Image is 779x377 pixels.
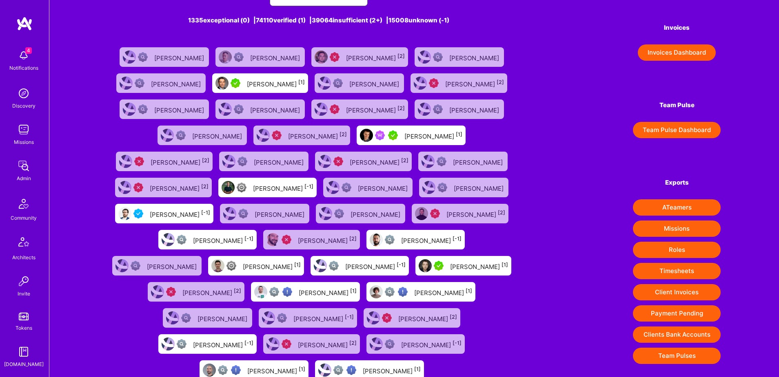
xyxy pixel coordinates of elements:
img: User Avatar [314,259,327,272]
img: Not fully vetted [385,339,395,349]
img: User Avatar [161,129,174,142]
img: User Avatar [266,233,280,246]
sup: [-1] [304,183,313,190]
img: User Avatar [115,259,129,272]
button: Clients Bank Accounts [633,326,721,343]
img: A.Teamer in Residence [231,78,240,88]
a: User AvatarNot Scrubbed[PERSON_NAME] [113,70,209,96]
a: User AvatarA.Teamer in Residence[PERSON_NAME][1] [412,253,515,279]
div: [PERSON_NAME] [298,339,357,349]
img: User Avatar [418,51,431,64]
img: User Avatar [367,311,380,324]
img: User Avatar [315,103,328,116]
button: ATeamers [633,199,721,216]
img: Unqualified [134,157,144,166]
a: User AvatarNot Scrubbed[PERSON_NAME] [116,44,212,70]
img: Unqualified [330,52,340,62]
img: discovery [16,85,32,101]
div: [PERSON_NAME] [453,156,504,167]
img: User Avatar [166,311,179,324]
a: User AvatarNot Scrubbed[PERSON_NAME] [415,148,511,174]
div: [PERSON_NAME] [147,260,198,271]
img: Not Scrubbed [238,209,248,218]
div: [PERSON_NAME] [401,339,462,349]
sup: [-1] [201,209,210,216]
div: [PERSON_NAME] [345,260,406,271]
img: Not Scrubbed [334,209,344,218]
a: User AvatarNot Scrubbed[PERSON_NAME] [313,201,408,227]
div: [PERSON_NAME] [198,313,249,323]
div: [PERSON_NAME] [288,130,347,141]
img: High Potential User [346,365,356,375]
div: [PERSON_NAME] [401,234,462,245]
img: Limited Access [226,261,236,271]
a: User AvatarNot Scrubbed[PERSON_NAME] [154,122,250,148]
div: [PERSON_NAME] [250,104,302,115]
sup: [-1] [244,340,253,346]
img: Not fully vetted [177,339,186,349]
img: Unqualified [166,287,176,297]
div: [PERSON_NAME] [404,130,462,141]
a: User AvatarNot Scrubbed[PERSON_NAME] [160,305,255,331]
img: Not Scrubbed [437,157,446,166]
a: User AvatarUnqualified[PERSON_NAME][2] [144,279,248,305]
a: User AvatarNot fully vetted[PERSON_NAME][-1] [155,331,260,357]
sup: [2] [450,314,457,320]
div: [PERSON_NAME] [445,78,504,88]
a: User AvatarNot fully vetted[PERSON_NAME][-1] [363,227,468,253]
sup: [-1] [453,236,462,242]
div: [PERSON_NAME] [154,52,206,62]
img: User Avatar [120,77,133,90]
img: Not fully vetted [385,235,395,245]
img: User Avatar [203,364,216,377]
div: Notifications [9,64,38,72]
sup: [2] [349,340,357,346]
img: tokens [19,313,29,320]
img: Not Scrubbed [176,130,186,140]
a: User AvatarUnqualified[PERSON_NAME][2] [308,96,411,122]
img: User Avatar [318,155,331,168]
img: User Avatar [319,207,332,220]
div: [PERSON_NAME] [182,287,241,297]
sup: [2] [397,53,405,59]
a: User AvatarNot Scrubbed[PERSON_NAME] [216,148,312,174]
img: Unqualified [282,339,291,349]
img: High Potential User [231,365,241,375]
a: User AvatarNot Scrubbed[PERSON_NAME] [411,96,507,122]
a: User AvatarUnqualified[PERSON_NAME][2] [113,148,216,174]
div: [PERSON_NAME] [255,208,306,219]
a: User AvatarUnqualified[PERSON_NAME][2] [312,148,415,174]
sup: [1] [466,288,472,294]
img: Unqualified [133,183,143,192]
sup: [1] [350,288,357,294]
img: Not Scrubbed [333,78,343,88]
a: User AvatarUnqualified[PERSON_NAME][2] [408,201,512,227]
img: guide book [16,344,32,360]
img: logo [16,16,33,31]
img: Not Scrubbed [433,104,443,114]
sup: [1] [299,366,305,372]
div: [PERSON_NAME] [293,313,354,323]
img: Not Scrubbed [237,157,247,166]
a: User AvatarNot fully vetted[PERSON_NAME][-1] [255,305,360,331]
a: User AvatarUnqualified[PERSON_NAME][2] [260,331,363,357]
img: Not fully vetted [385,287,395,297]
img: Not fully vetted [269,287,279,297]
h4: Exports [633,179,721,186]
img: User Avatar [123,103,136,116]
img: User Avatar [223,207,236,220]
button: Missions [633,220,721,237]
img: Not Scrubbed [342,183,351,192]
sup: [-1] [453,340,462,346]
a: User AvatarNot Scrubbed[PERSON_NAME] [411,44,507,70]
img: teamwork [16,121,32,138]
div: [PERSON_NAME] [351,208,402,219]
button: Team Pulse Dashboard [633,122,721,138]
img: User Avatar [360,129,373,142]
a: Invoices Dashboard [633,44,721,61]
div: Community [11,214,37,222]
button: Invoices Dashboard [638,44,716,61]
img: High Potential User [282,287,292,297]
a: User AvatarBeen on MissionA.Teamer in Residence[PERSON_NAME][1] [353,122,469,148]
